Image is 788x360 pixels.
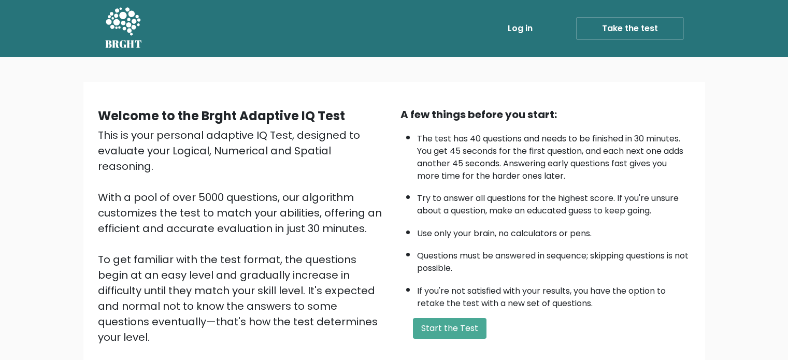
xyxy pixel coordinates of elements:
[413,318,486,339] button: Start the Test
[105,4,142,53] a: BRGHT
[417,222,691,240] li: Use only your brain, no calculators or pens.
[417,244,691,275] li: Questions must be answered in sequence; skipping questions is not possible.
[417,187,691,217] li: Try to answer all questions for the highest score. If you're unsure about a question, make an edu...
[400,107,691,122] div: A few things before you start:
[98,107,345,124] b: Welcome to the Brght Adaptive IQ Test
[417,127,691,182] li: The test has 40 questions and needs to be finished in 30 minutes. You get 45 seconds for the firs...
[504,18,537,39] a: Log in
[417,280,691,310] li: If you're not satisfied with your results, you have the option to retake the test with a new set ...
[105,38,142,50] h5: BRGHT
[577,18,683,39] a: Take the test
